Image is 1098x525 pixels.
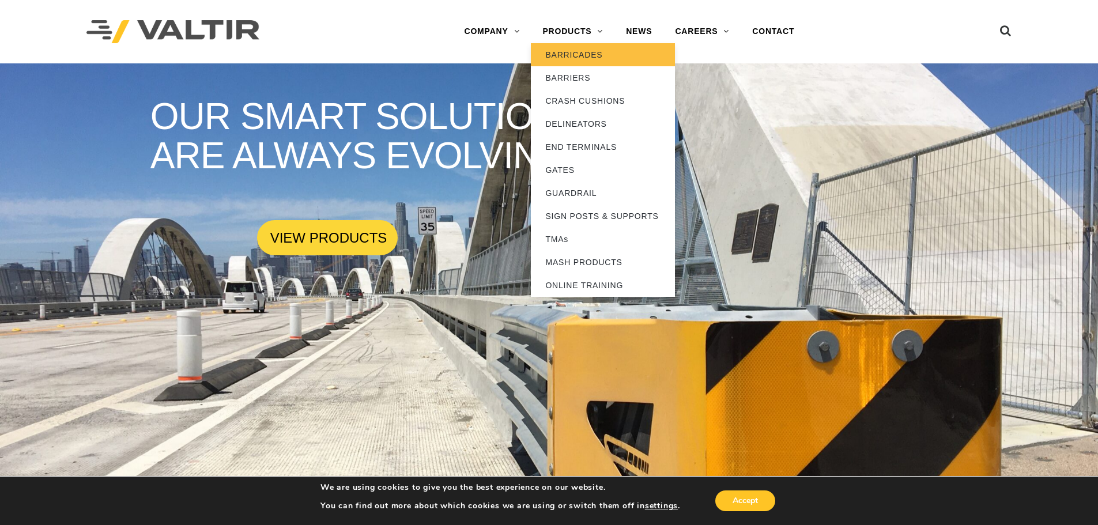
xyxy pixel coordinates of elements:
a: ONLINE TRAINING [531,274,675,297]
rs-layer: OUR SMART SOLUTIONS ARE ALWAYS EVOLVING. [150,97,625,176]
a: DELINEATORS [531,112,675,135]
a: SIGN POSTS & SUPPORTS [531,205,675,228]
p: We are using cookies to give you the best experience on our website. [320,482,680,493]
button: settings [645,501,678,511]
a: CRASH CUSHIONS [531,89,675,112]
a: MASH PRODUCTS [531,251,675,274]
a: CONTACT [741,20,806,43]
a: PRODUCTS [531,20,614,43]
a: TMAs [531,228,675,251]
a: END TERMINALS [531,135,675,158]
a: GUARDRAIL [531,182,675,205]
a: COMPANY [452,20,531,43]
a: BARRIERS [531,66,675,89]
a: VIEW PRODUCTS [257,220,398,255]
p: You can find out more about which cookies we are using or switch them off in . [320,501,680,511]
a: NEWS [614,20,663,43]
a: BARRICADES [531,43,675,66]
img: Valtir [86,20,259,44]
a: CAREERS [663,20,741,43]
button: Accept [715,490,775,511]
a: GATES [531,158,675,182]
